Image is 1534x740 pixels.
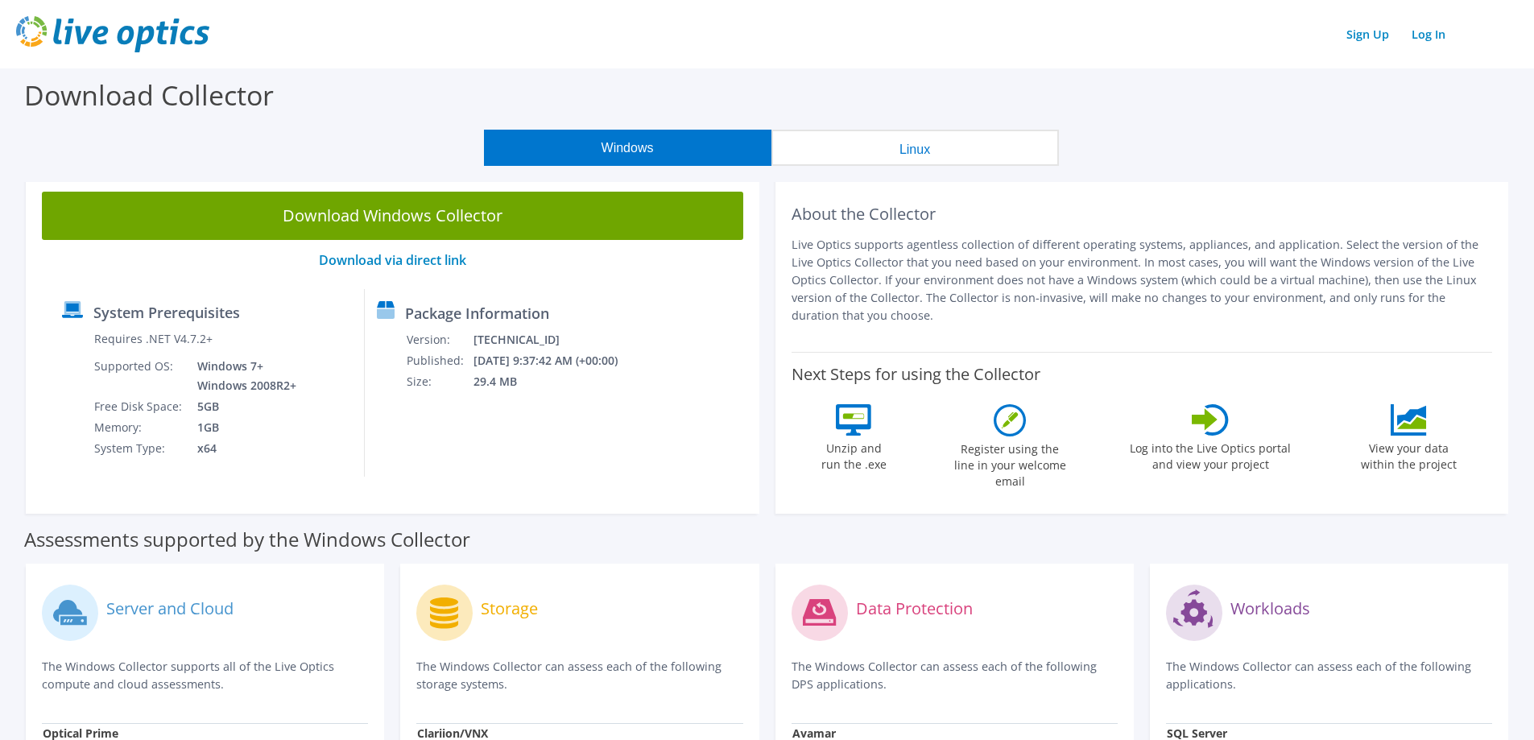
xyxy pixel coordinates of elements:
[93,304,240,320] label: System Prerequisites
[792,365,1040,384] label: Next Steps for using the Collector
[406,329,473,350] td: Version:
[1350,436,1466,473] label: View your data within the project
[16,16,209,52] img: live_optics_svg.svg
[406,350,473,371] td: Published:
[94,331,213,347] label: Requires .NET V4.7.2+
[24,76,274,114] label: Download Collector
[93,438,185,459] td: System Type:
[185,417,300,438] td: 1GB
[24,531,470,548] label: Assessments supported by the Windows Collector
[93,417,185,438] td: Memory:
[405,305,549,321] label: Package Information
[473,329,639,350] td: [TECHNICAL_ID]
[185,396,300,417] td: 5GB
[416,658,742,693] p: The Windows Collector can assess each of the following storage systems.
[42,192,743,240] a: Download Windows Collector
[792,205,1493,224] h2: About the Collector
[481,601,538,617] label: Storage
[185,438,300,459] td: x64
[1230,601,1310,617] label: Workloads
[185,356,300,396] td: Windows 7+ Windows 2008R2+
[856,601,973,617] label: Data Protection
[771,130,1059,166] button: Linux
[1129,436,1292,473] label: Log into the Live Optics portal and view your project
[949,436,1070,490] label: Register using the line in your welcome email
[473,350,639,371] td: [DATE] 9:37:42 AM (+00:00)
[1338,23,1397,46] a: Sign Up
[1166,658,1492,693] p: The Windows Collector can assess each of the following applications.
[817,436,891,473] label: Unzip and run the .exe
[406,371,473,392] td: Size:
[93,356,185,396] td: Supported OS:
[93,396,185,417] td: Free Disk Space:
[319,251,466,269] a: Download via direct link
[792,658,1118,693] p: The Windows Collector can assess each of the following DPS applications.
[484,130,771,166] button: Windows
[1404,23,1453,46] a: Log In
[106,601,234,617] label: Server and Cloud
[792,236,1493,325] p: Live Optics supports agentless collection of different operating systems, appliances, and applica...
[42,658,368,693] p: The Windows Collector supports all of the Live Optics compute and cloud assessments.
[473,371,639,392] td: 29.4 MB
